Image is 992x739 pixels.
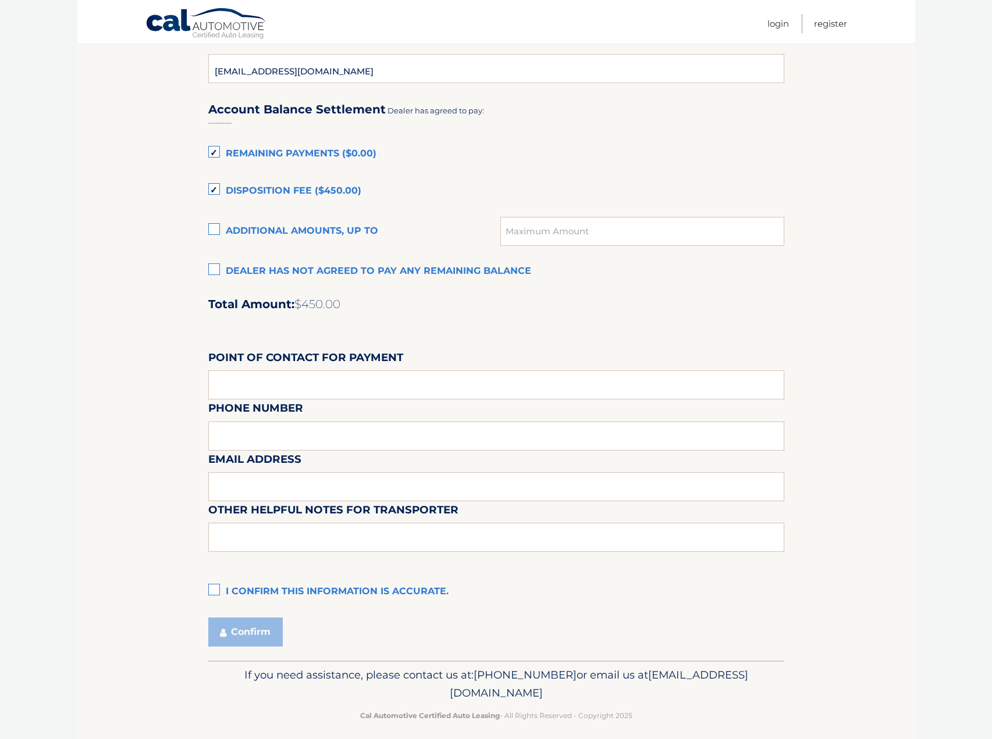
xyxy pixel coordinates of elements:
label: Other helpful notes for transporter [208,501,458,523]
h3: Account Balance Settlement [208,102,386,117]
a: Login [767,14,789,33]
label: Dealer has not agreed to pay any remaining balance [208,260,784,283]
a: Cal Automotive [145,8,268,41]
p: - All Rights Reserved - Copyright 2025 [216,709,777,722]
label: Remaining Payments ($0.00) [208,142,784,166]
label: Additional amounts, up to [208,220,501,243]
label: Email Address [208,451,301,472]
span: [PHONE_NUMBER] [474,668,577,681]
label: I confirm this information is accurate. [208,580,784,604]
a: Register [814,14,847,33]
label: Point of Contact for Payment [208,349,403,370]
span: Dealer has agreed to pay: [387,106,484,115]
input: Maximum Amount [500,217,784,246]
span: $450.00 [294,297,340,311]
strong: Cal Automotive Certified Auto Leasing [360,711,500,720]
button: Confirm [208,617,283,647]
label: Disposition Fee ($450.00) [208,180,784,203]
h2: Total Amount: [208,297,784,312]
p: If you need assistance, please contact us at: or email us at [216,666,777,703]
